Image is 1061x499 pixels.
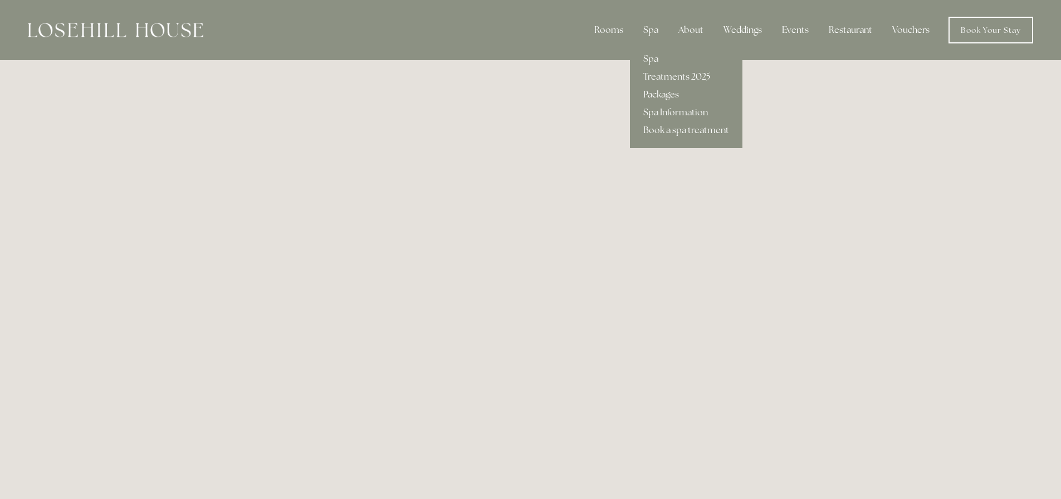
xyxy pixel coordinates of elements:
a: Spa Information [630,104,742,121]
div: Weddings [715,19,771,41]
img: Losehill House [28,23,203,37]
a: Packages [630,86,742,104]
a: Spa [630,50,742,68]
a: Book a spa treatment [630,121,742,139]
a: Vouchers [883,19,938,41]
div: Restaurant [820,19,881,41]
div: About [669,19,712,41]
a: Treatments 2025 [630,68,742,86]
div: Events [773,19,818,41]
div: Rooms [585,19,632,41]
a: Book Your Stay [948,17,1033,43]
div: Spa [634,19,667,41]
